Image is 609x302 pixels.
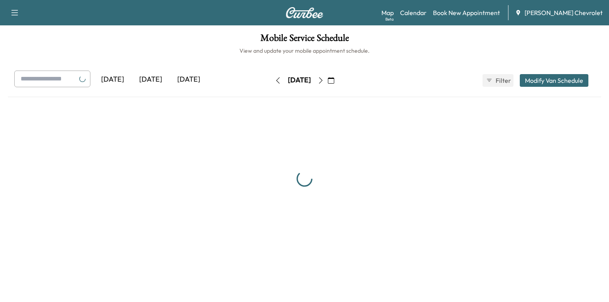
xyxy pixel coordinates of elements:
div: [DATE] [132,71,170,89]
div: [DATE] [170,71,208,89]
a: MapBeta [381,8,394,17]
h1: Mobile Service Schedule [8,33,601,47]
a: Calendar [400,8,427,17]
div: [DATE] [288,75,311,85]
button: Modify Van Schedule [520,74,588,87]
button: Filter [483,74,513,87]
div: Beta [385,16,394,22]
div: [DATE] [94,71,132,89]
img: Curbee Logo [285,7,324,18]
span: [PERSON_NAME] Chevrolet [525,8,603,17]
h6: View and update your mobile appointment schedule. [8,47,601,55]
a: Book New Appointment [433,8,500,17]
span: Filter [496,76,510,85]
